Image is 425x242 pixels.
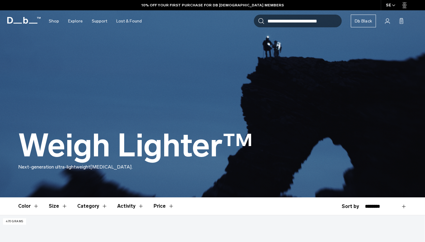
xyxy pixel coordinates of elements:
[90,164,133,170] span: [MEDICAL_DATA].
[351,15,376,27] a: Db Black
[18,197,39,215] button: Toggle Filter
[49,197,68,215] button: Toggle Filter
[77,197,108,215] button: Toggle Filter
[49,10,59,32] a: Shop
[116,10,142,32] a: Lost & Found
[141,2,284,8] a: 10% OFF YOUR FIRST PURCHASE FOR DB [DEMOGRAPHIC_DATA] MEMBERS
[117,197,144,215] button: Toggle Filter
[44,10,146,32] nav: Main Navigation
[92,10,107,32] a: Support
[18,128,253,163] h1: Weigh Lighter™
[18,164,90,170] span: Next-generation ultra-lightweight
[154,197,174,215] button: Toggle Price
[3,218,26,225] p: 470 grams
[68,10,83,32] a: Explore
